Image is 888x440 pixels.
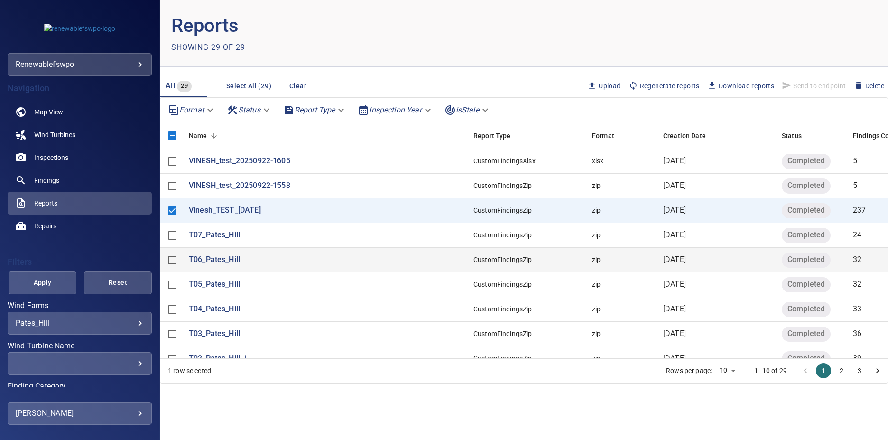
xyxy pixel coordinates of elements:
div: CustomFindingsZip [473,255,532,264]
button: Upload [583,78,624,94]
div: CustomFindingsZip [473,280,532,289]
span: Reset [96,277,140,289]
button: Go to page 2 [834,363,849,378]
div: Name [189,122,207,149]
span: Wind Turbines [34,130,75,140]
div: renewablefswpo [16,57,144,72]
span: 29 [177,81,192,92]
div: xlsx [592,156,604,166]
span: Inspections [34,153,68,162]
div: 1 row selected [168,366,211,375]
p: Reports [171,11,524,40]
label: Wind Turbine Name [8,342,152,350]
span: Apply [20,277,65,289]
div: zip [592,255,601,264]
a: VINESH_test_20250922-1558 [189,180,290,191]
a: reports active [8,192,152,215]
p: [DATE] [663,279,686,290]
span: Completed [782,279,831,290]
span: All [166,81,175,90]
a: windturbines noActive [8,123,152,146]
a: findings noActive [8,169,152,192]
button: Delete [850,78,888,94]
span: Completed [782,328,831,339]
em: Report Type [295,105,335,114]
div: Report Type [469,122,587,149]
span: Upload [587,81,620,91]
a: T05_Pates_Hill [189,279,240,290]
p: Rows per page: [666,366,712,375]
p: [DATE] [663,156,686,167]
h4: Filters [8,257,152,267]
span: Repairs [34,221,56,231]
div: 10 [716,364,739,377]
span: Findings [34,176,59,185]
p: 5 [853,180,857,191]
p: Showing 29 of 29 [171,42,245,53]
a: T04_Pates_Hill [189,304,240,315]
span: Regenerate reports [629,81,700,91]
div: Report Type [473,122,511,149]
div: Format [592,122,614,149]
p: 24 [853,230,861,241]
div: Creation Date [658,122,777,149]
div: [PERSON_NAME] [16,406,144,421]
p: [DATE] [663,328,686,339]
em: isStale [456,105,479,114]
h4: Navigation [8,84,152,93]
button: Select All (29) [222,77,275,95]
p: 36 [853,328,861,339]
span: Reports [34,198,57,208]
em: Format [179,105,204,114]
p: T07_Pates_Hill [189,230,240,241]
span: Completed [782,205,831,216]
span: Completed [782,156,831,167]
a: map noActive [8,101,152,123]
p: [DATE] [663,180,686,191]
div: zip [592,206,601,215]
div: Pates_Hill [16,318,144,328]
p: 39 [853,353,861,364]
a: VINESH_test_20250922-1605 [189,156,290,167]
div: Creation Date [663,122,706,149]
p: 1–10 of 29 [754,366,787,375]
button: Download reports [703,78,778,94]
div: Status [223,102,276,118]
p: 5 [853,156,857,167]
p: 33 [853,304,861,315]
span: Completed [782,230,831,241]
div: Inspection Year [354,102,436,118]
p: 32 [853,254,861,265]
div: zip [592,230,601,240]
p: [DATE] [663,230,686,241]
div: CustomFindingsZip [473,304,532,314]
a: repairs noActive [8,215,152,237]
div: Format [164,102,219,118]
div: isStale [441,102,494,118]
nav: pagination navigation [796,363,887,378]
span: Delete [854,81,884,91]
div: CustomFindingsZip [473,329,532,338]
div: renewablefswpo [8,53,152,76]
p: Vinesh_TEST_[DATE] [189,205,261,216]
div: CustomFindingsZip [473,181,532,190]
button: page 1 [816,363,831,378]
p: T02_Pates_Hill_1 [189,353,248,364]
div: zip [592,304,601,314]
p: [DATE] [663,254,686,265]
a: T03_Pates_Hill [189,328,240,339]
div: CustomFindingsZip [473,206,532,215]
button: Reset [84,271,152,294]
p: [DATE] [663,205,686,216]
p: 32 [853,279,861,290]
img: renewablefswpo-logo [44,24,115,33]
a: inspections noActive [8,146,152,169]
p: [DATE] [663,304,686,315]
button: Regenerate reports [625,78,703,94]
button: Sort [207,129,221,142]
